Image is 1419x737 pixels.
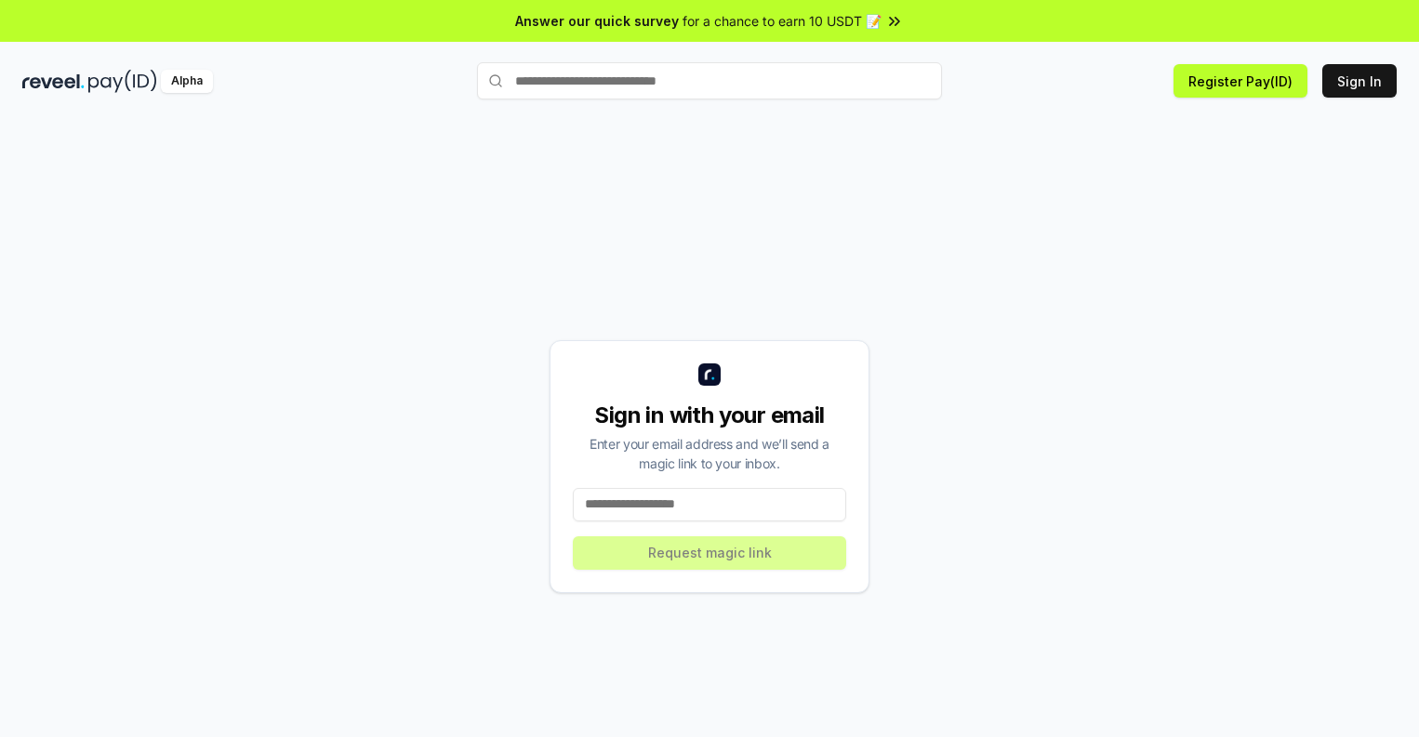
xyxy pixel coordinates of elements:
div: Sign in with your email [573,401,846,430]
img: logo_small [698,363,721,386]
img: pay_id [88,70,157,93]
button: Register Pay(ID) [1174,64,1307,98]
img: reveel_dark [22,70,85,93]
span: for a chance to earn 10 USDT 📝 [683,11,882,31]
button: Sign In [1322,64,1397,98]
div: Enter your email address and we’ll send a magic link to your inbox. [573,434,846,473]
div: Alpha [161,70,213,93]
span: Answer our quick survey [515,11,679,31]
